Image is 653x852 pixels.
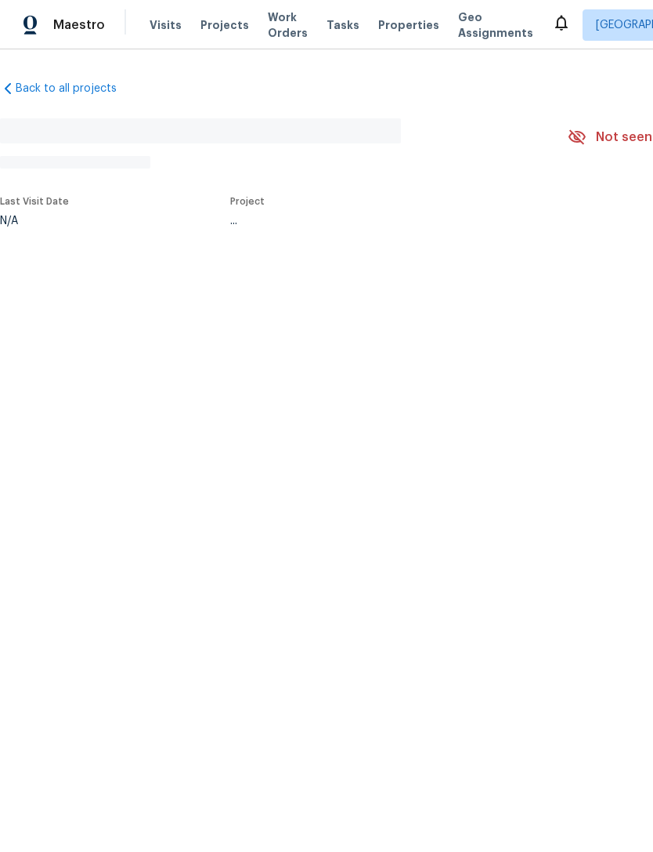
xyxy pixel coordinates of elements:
[230,216,531,227] div: ...
[268,9,308,41] span: Work Orders
[458,9,533,41] span: Geo Assignments
[53,17,105,33] span: Maestro
[150,17,182,33] span: Visits
[230,197,265,206] span: Project
[378,17,439,33] span: Properties
[326,20,359,31] span: Tasks
[200,17,249,33] span: Projects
